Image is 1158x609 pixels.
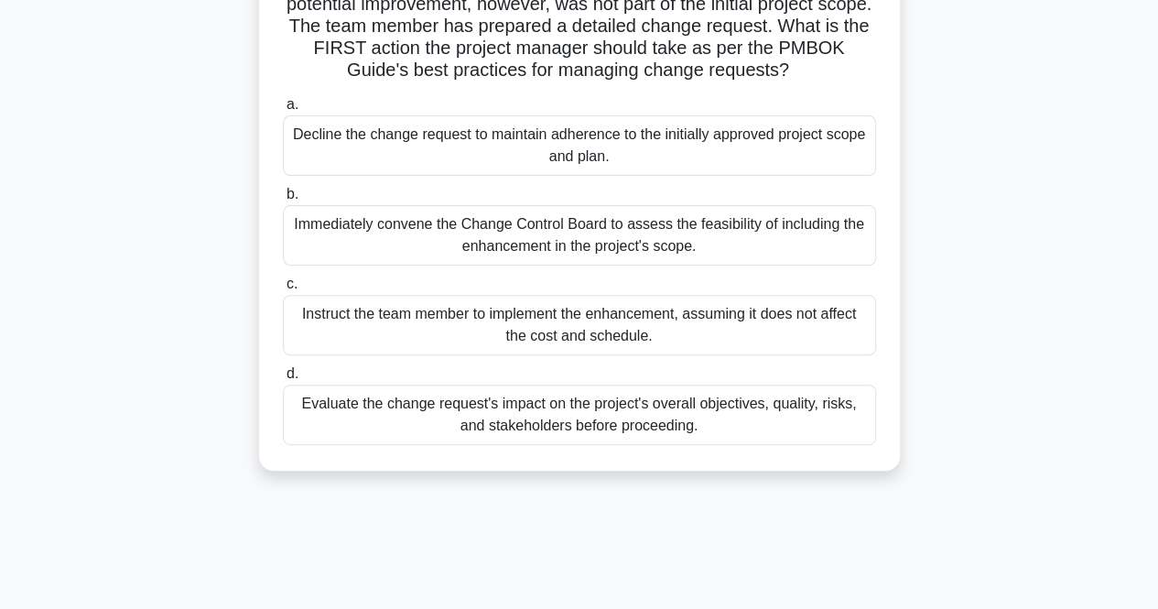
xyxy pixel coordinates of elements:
[283,295,876,355] div: Instruct the team member to implement the enhancement, assuming it does not affect the cost and s...
[283,385,876,445] div: Evaluate the change request's impact on the project's overall objectives, quality, risks, and sta...
[283,115,876,176] div: Decline the change request to maintain adherence to the initially approved project scope and plan.
[287,186,298,201] span: b.
[287,365,298,381] span: d.
[283,205,876,266] div: Immediately convene the Change Control Board to assess the feasibility of including the enhanceme...
[287,276,298,291] span: c.
[287,96,298,112] span: a.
